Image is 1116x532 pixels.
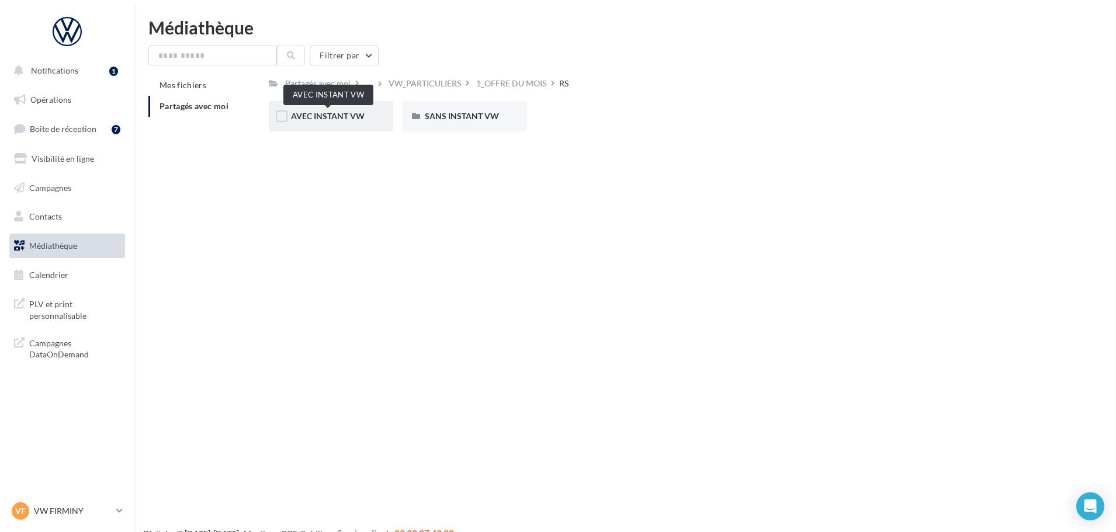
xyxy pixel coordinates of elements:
div: VW_PARTICULIERS [389,78,461,89]
a: Visibilité en ligne [7,147,127,171]
a: Opérations [7,88,127,112]
div: 1 [109,67,118,76]
div: RS [559,78,569,89]
div: AVEC INSTANT VW [283,85,373,105]
a: PLV et print personnalisable [7,291,127,326]
a: VF VW FIRMINY [9,500,125,522]
span: Calendrier [29,270,68,280]
span: VF [15,505,26,517]
span: Contacts [29,211,62,221]
a: Campagnes [7,176,127,200]
a: Campagnes DataOnDemand [7,331,127,365]
a: Boîte de réception7 [7,116,127,141]
span: Notifications [31,65,78,75]
a: Médiathèque [7,234,127,258]
span: AVEC INSTANT VW [291,111,365,121]
span: Partagés avec moi [160,101,228,111]
button: Notifications 1 [7,58,123,83]
div: Open Intercom Messenger [1076,492,1104,520]
div: 1_OFFRE DU MOIS [476,78,546,89]
a: Calendrier [7,263,127,287]
span: Opérations [30,95,71,105]
span: PLV et print personnalisable [29,296,120,321]
span: Médiathèque [29,241,77,251]
span: Campagnes DataOnDemand [29,335,120,360]
div: ... [363,75,373,92]
button: Filtrer par [310,46,379,65]
span: Visibilité en ligne [32,154,94,164]
p: VW FIRMINY [34,505,112,517]
span: SANS INSTANT VW [425,111,499,121]
span: Boîte de réception [30,124,96,134]
div: 7 [112,125,120,134]
span: Mes fichiers [160,80,206,90]
div: Partagés avec moi [285,78,351,89]
div: Médiathèque [148,19,1102,36]
span: Campagnes [29,182,71,192]
a: Contacts [7,204,127,229]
